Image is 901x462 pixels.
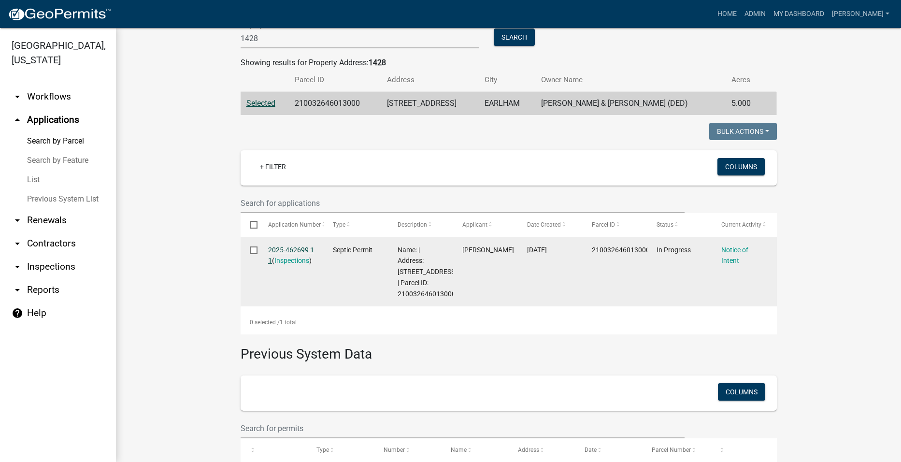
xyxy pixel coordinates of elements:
a: + Filter [252,158,294,175]
i: arrow_drop_down [12,261,23,273]
span: Name: | Address: 1428 HOGBACK BRIDGE RD | Parcel ID: 210032646013000 [398,246,457,298]
div: ( ) [268,245,315,267]
i: arrow_drop_down [12,284,23,296]
span: Date Created [527,221,561,228]
input: Search for permits [241,419,685,438]
th: Acres [726,69,763,91]
a: Admin [741,5,770,23]
span: Number [384,447,405,453]
th: City [479,69,535,91]
span: Address [518,447,539,453]
td: [STREET_ADDRESS] [381,92,479,115]
a: [PERSON_NAME] [828,5,893,23]
a: Selected [246,99,275,108]
button: Columns [717,158,765,175]
datatable-header-cell: Date [575,438,643,462]
div: Showing results for Property Address: [241,57,777,69]
span: Description [398,221,427,228]
td: 5.000 [726,92,763,115]
datatable-header-cell: Date Created [518,213,583,236]
th: Owner Name [535,69,726,91]
datatable-header-cell: Applicant [453,213,518,236]
datatable-header-cell: Name [442,438,509,462]
datatable-header-cell: Type [324,213,388,236]
datatable-header-cell: Type [307,438,374,462]
datatable-header-cell: Current Activity [712,213,777,236]
h3: Previous System Data [241,334,777,364]
datatable-header-cell: Parcel ID [583,213,647,236]
i: arrow_drop_down [12,91,23,102]
a: My Dashboard [770,5,828,23]
span: Current Activity [721,221,761,228]
datatable-header-cell: Address [509,438,576,462]
span: In Progress [657,246,691,254]
button: Bulk Actions [709,123,777,140]
td: 210032646013000 [289,92,381,115]
i: arrow_drop_down [12,238,23,249]
datatable-header-cell: Number [374,438,442,462]
span: Application Number [268,221,321,228]
datatable-header-cell: Description [388,213,453,236]
datatable-header-cell: Select [241,213,259,236]
span: 0 selected / [250,319,280,326]
strong: 1428 [369,58,386,67]
span: Type [333,221,345,228]
span: Septic Permit [333,246,372,254]
span: Name [451,447,467,453]
a: Inspections [274,257,309,264]
th: Parcel ID [289,69,381,91]
span: 210032646013000 [592,246,650,254]
i: arrow_drop_up [12,114,23,126]
div: 1 total [241,310,777,334]
i: arrow_drop_down [12,215,23,226]
td: [PERSON_NAME] & [PERSON_NAME] (DED) [535,92,726,115]
a: 2025-462699 1 1 [268,246,314,265]
a: Home [714,5,741,23]
button: Columns [718,383,765,401]
span: Parcel Number [652,447,691,453]
span: Date [585,447,597,453]
i: help [12,307,23,319]
button: Search [494,29,535,46]
a: Notice of Intent [721,246,748,265]
span: Parcel ID [592,221,615,228]
th: Address [381,69,479,91]
span: Applicant [462,221,487,228]
td: EARLHAM [479,92,535,115]
span: Type [316,447,329,453]
input: Search for applications [241,193,685,213]
span: Rick Rogers [462,246,514,254]
datatable-header-cell: Status [647,213,712,236]
span: Status [657,221,673,228]
datatable-header-cell: Parcel Number [643,438,710,462]
datatable-header-cell: Application Number [259,213,324,236]
span: 08/12/2025 [527,246,547,254]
